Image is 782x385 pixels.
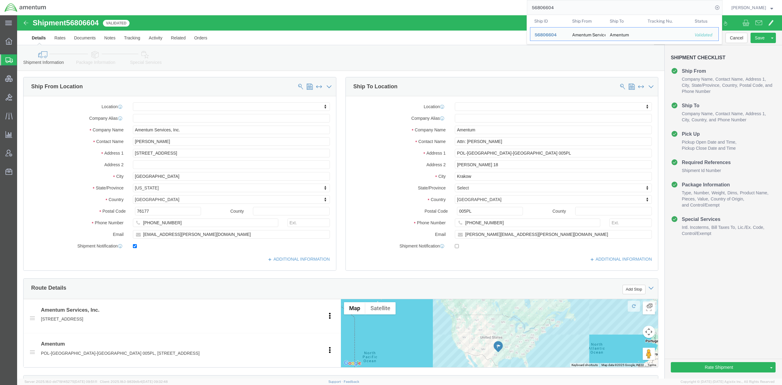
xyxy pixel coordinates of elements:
[530,15,722,44] table: Search Results
[527,0,713,15] input: Search for shipment number, reference number
[328,380,344,383] a: Support
[535,32,564,38] div: 56806604
[605,15,643,27] th: Ship To
[4,3,46,12] img: logo
[535,32,557,37] span: 56806604
[731,4,766,11] span: Jason Champagne
[643,15,691,27] th: Tracking Nu.
[74,380,97,383] span: [DATE] 09:51:11
[344,380,359,383] a: Feedback
[24,380,97,383] span: Server: 2025.18.0-dd719145275
[530,15,568,27] th: Ship ID
[142,380,168,383] span: [DATE] 09:32:48
[695,32,714,38] div: Validated
[681,379,775,384] span: Copyright © [DATE]-[DATE] Agistix Inc., All Rights Reserved
[610,28,629,41] div: Amentum
[17,15,782,379] iframe: FS Legacy Container
[572,28,601,41] div: Amentum Services, Inc.
[568,15,606,27] th: Ship From
[100,380,168,383] span: Client: 2025.18.0-9839db4
[690,15,719,27] th: Status
[731,4,773,11] button: [PERSON_NAME]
